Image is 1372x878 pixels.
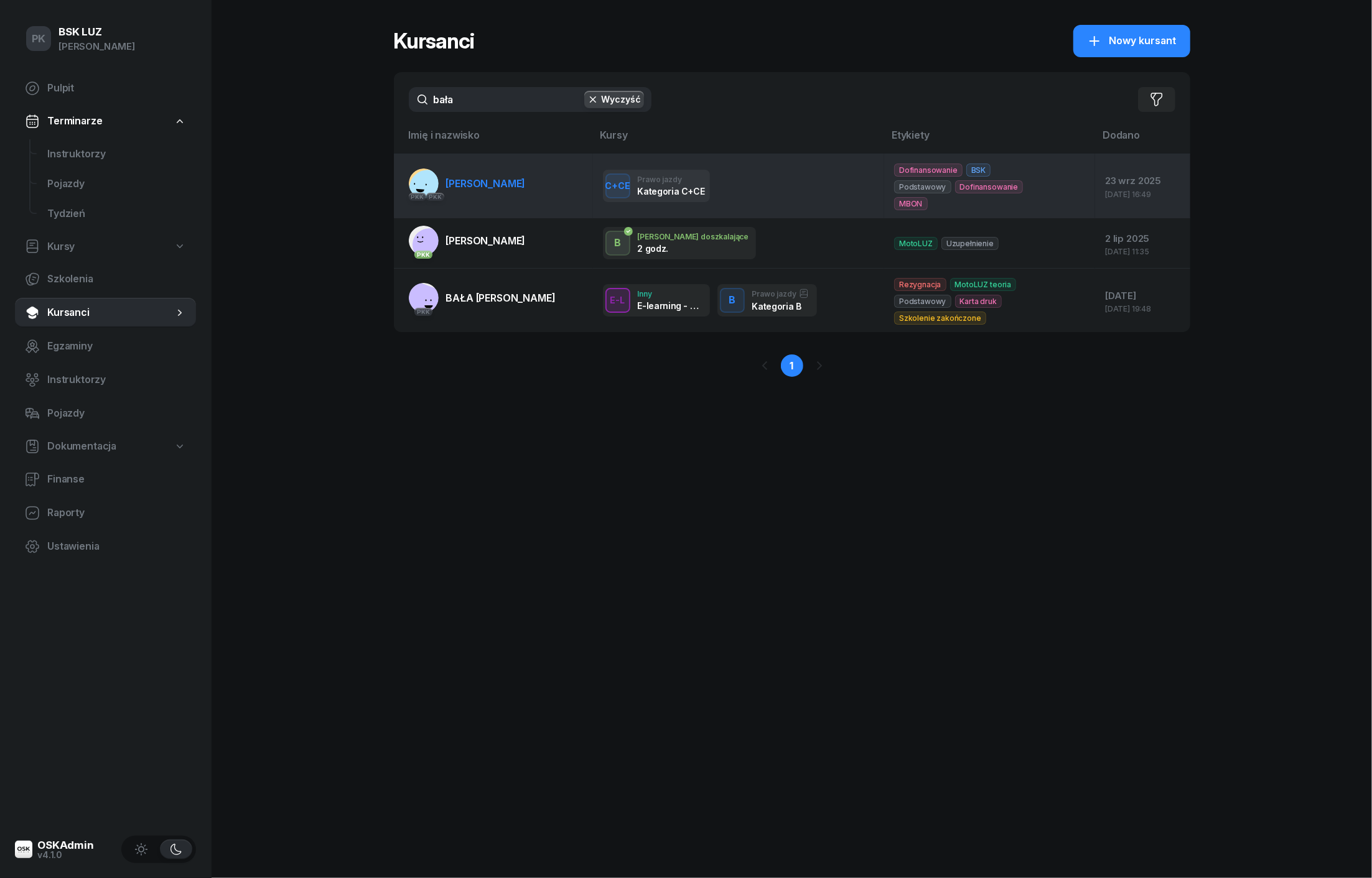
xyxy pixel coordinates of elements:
[15,399,196,428] a: Pojazdy
[894,197,927,210] span: MBON
[584,91,644,108] button: Wyczyść
[15,464,196,494] a: Finanse
[638,233,749,241] div: [PERSON_NAME] doszkalające
[409,87,651,112] input: Szukaj
[605,292,630,308] div: E-L
[593,127,885,154] th: Kursy
[884,127,1095,154] th: Etykiety
[414,308,432,316] div: PKK
[1105,247,1180,256] div: [DATE] 11:35
[609,233,626,254] div: B
[638,186,702,196] div: Kategoria C+CE
[955,295,1002,308] span: Karta druk
[950,278,1017,291] span: MotoLUZ teoria
[752,289,809,298] div: Prawo jazdy
[752,301,809,312] div: Kategoria B
[955,180,1024,193] span: Dofinansowanie
[638,175,702,183] div: Prawo jazdy
[15,233,196,261] a: Kursy
[37,840,94,851] div: OSKAdmin
[15,365,196,395] a: Instruktorzy
[37,169,196,199] a: Pojazdy
[15,107,196,136] a: Terminarze
[32,34,46,44] span: PK
[47,80,186,96] span: Pulpit
[941,237,999,250] span: Uzupełnienie
[15,331,196,361] a: Egzaminy
[15,298,196,328] a: Kursanci
[409,169,526,198] a: PKKPKK[PERSON_NAME]
[47,305,174,321] span: Kursanci
[894,295,951,308] span: Podstawowy
[1105,190,1180,198] div: [DATE] 16:49
[58,39,135,55] div: [PERSON_NAME]
[720,288,745,313] button: B
[47,271,186,287] span: Szkolenia
[1109,33,1177,49] span: Nowy kursant
[58,27,135,37] div: BSK LUZ
[426,193,444,201] div: PKK
[409,193,427,201] div: PKK
[446,292,556,304] span: BAŁA [PERSON_NAME]
[15,498,196,528] a: Raporty
[605,231,630,256] button: B
[638,243,702,254] div: 2 godz.
[894,312,986,325] span: Szkolenie zakończone
[47,146,186,162] span: Instruktorzy
[37,851,94,859] div: v4.1.0
[47,405,186,422] span: Pojazdy
[781,354,803,377] a: 1
[409,226,526,256] a: PKK[PERSON_NAME]
[47,538,186,555] span: Ustawienia
[47,505,186,521] span: Raporty
[638,300,702,311] div: E-learning - 90 dni
[15,841,32,858] img: logo-xs@2x.png
[1105,288,1180,304] div: [DATE]
[894,180,951,193] span: Podstawowy
[446,177,526,190] span: [PERSON_NAME]
[47,338,186,354] span: Egzaminy
[47,372,186,388] span: Instruktorzy
[15,73,196,103] a: Pulpit
[638,290,702,298] div: Inny
[894,237,938,250] span: MotoLUZ
[394,30,475,52] h1: Kursanci
[47,438,116,455] span: Dokumentacja
[47,206,186,222] span: Tydzień
[394,127,593,154] th: Imię i nazwisko
[1095,127,1190,154] th: Dodano
[409,283,556,313] a: PKKBAŁA [PERSON_NAME]
[47,176,186,192] span: Pojazdy
[1073,25,1190,57] button: Nowy kursant
[605,173,630,198] button: C+CE
[1105,305,1180,313] div: [DATE] 19:48
[15,264,196,294] a: Szkolenia
[414,251,432,259] div: PKK
[37,139,196,169] a: Instruktorzy
[966,164,991,177] span: BSK
[15,432,196,461] a: Dokumentacja
[47,239,75,255] span: Kursy
[15,532,196,561] a: Ustawienia
[605,288,630,313] button: E-L
[47,113,102,129] span: Terminarze
[47,471,186,488] span: Finanse
[446,234,526,247] span: [PERSON_NAME]
[600,178,635,193] div: C+CE
[1105,231,1180,247] div: 2 lip 2025
[894,278,946,291] span: Rezygnacja
[37,199,196,229] a: Tydzień
[1105,173,1180,189] div: 23 wrz 2025
[724,290,740,311] div: B
[894,164,963,177] span: Dofinansowanie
